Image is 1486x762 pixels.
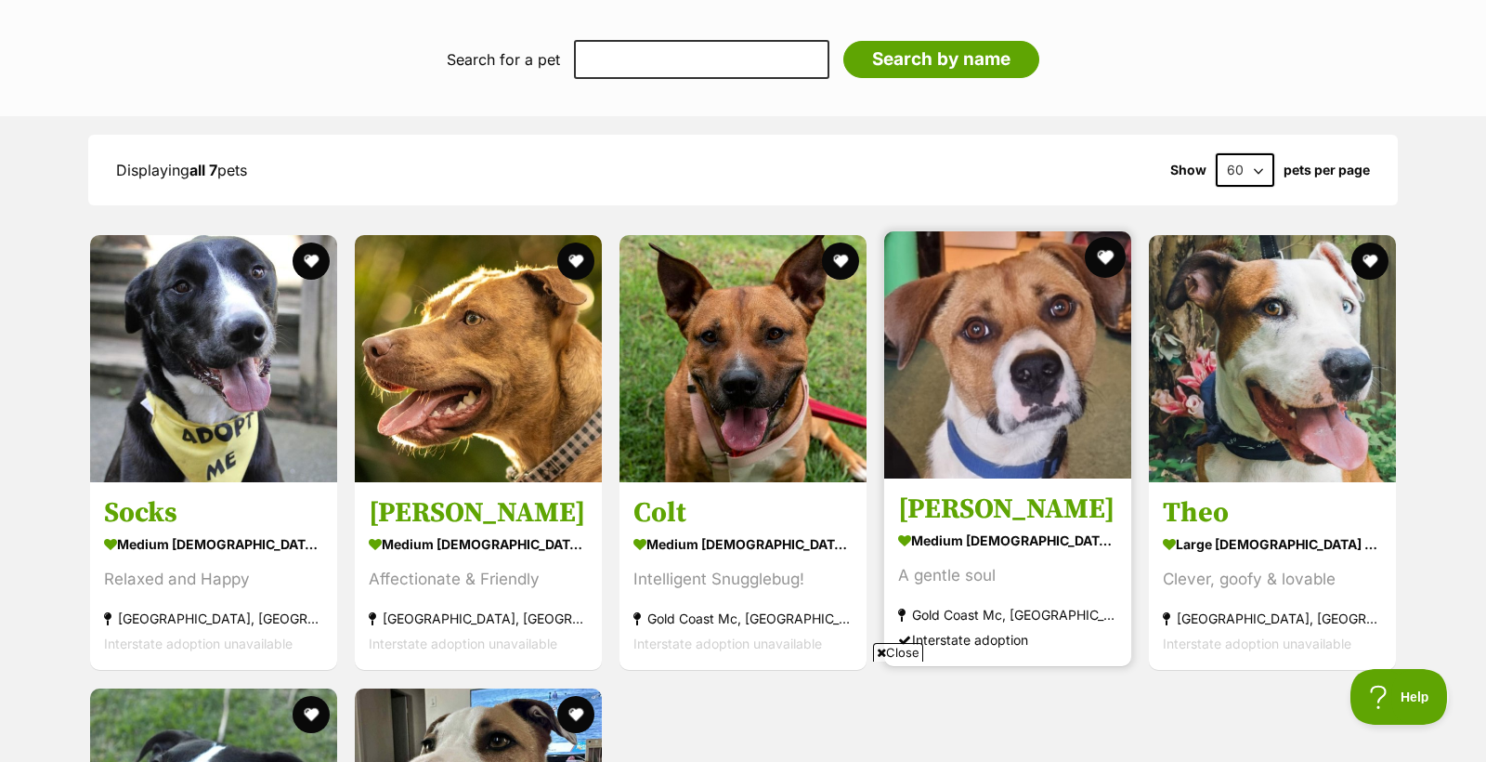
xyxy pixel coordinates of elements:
[898,528,1117,555] div: medium [DEMOGRAPHIC_DATA] Dog
[822,243,859,280] button: favourite
[619,482,867,671] a: Colt medium [DEMOGRAPHIC_DATA] Dog Intelligent Snugglebug! Gold Coast Mc, [GEOGRAPHIC_DATA] Inter...
[1170,163,1206,177] span: Show
[633,568,853,593] div: Intelligent Snugglebug!
[1350,669,1449,725] iframe: Help Scout Beacon - Open
[104,637,293,652] span: Interstate adoption unavailable
[355,235,602,482] img: Lance
[293,669,1193,753] iframe: Advertisement
[90,235,337,482] img: Socks
[633,496,853,532] h3: Colt
[898,628,1117,653] div: Interstate adoption
[1163,607,1382,632] div: [GEOGRAPHIC_DATA], [GEOGRAPHIC_DATA]
[116,161,247,179] span: Displaying pets
[104,607,323,632] div: [GEOGRAPHIC_DATA], [GEOGRAPHIC_DATA]
[369,532,588,558] div: medium [DEMOGRAPHIC_DATA] Dog
[1163,496,1382,532] h3: Theo
[1351,243,1388,280] button: favourite
[1149,235,1396,482] img: Theo
[1163,637,1351,652] span: Interstate adoption unavailable
[90,482,337,671] a: Socks medium [DEMOGRAPHIC_DATA] Dog Relaxed and Happy [GEOGRAPHIC_DATA], [GEOGRAPHIC_DATA] Inters...
[104,532,323,558] div: medium [DEMOGRAPHIC_DATA] Dog
[1284,163,1370,177] label: pets per page
[633,532,853,558] div: medium [DEMOGRAPHIC_DATA] Dog
[557,243,594,280] button: favourite
[1163,532,1382,558] div: large [DEMOGRAPHIC_DATA] Dog
[619,235,867,482] img: Colt
[898,603,1117,628] div: Gold Coast Mc, [GEOGRAPHIC_DATA]
[1085,237,1126,278] button: favourite
[369,637,557,652] span: Interstate adoption unavailable
[355,482,602,671] a: [PERSON_NAME] medium [DEMOGRAPHIC_DATA] Dog Affectionate & Friendly [GEOGRAPHIC_DATA], [GEOGRAPHI...
[1163,568,1382,593] div: Clever, goofy & lovable
[293,243,330,280] button: favourite
[884,231,1131,479] img: Jason Bourne
[369,496,588,532] h3: [PERSON_NAME]
[873,643,923,662] span: Close
[898,564,1117,589] div: A gentle soul
[447,51,560,68] label: Search for a pet
[369,568,588,593] div: Affectionate & Friendly
[633,607,853,632] div: Gold Coast Mc, [GEOGRAPHIC_DATA]
[1149,482,1396,671] a: Theo large [DEMOGRAPHIC_DATA] Dog Clever, goofy & lovable [GEOGRAPHIC_DATA], [GEOGRAPHIC_DATA] In...
[104,496,323,532] h3: Socks
[898,493,1117,528] h3: [PERSON_NAME]
[843,41,1039,78] input: Search by name
[104,568,323,593] div: Relaxed and Happy
[633,637,822,652] span: Interstate adoption unavailable
[884,479,1131,667] a: [PERSON_NAME] medium [DEMOGRAPHIC_DATA] Dog A gentle soul Gold Coast Mc, [GEOGRAPHIC_DATA] Inters...
[369,607,588,632] div: [GEOGRAPHIC_DATA], [GEOGRAPHIC_DATA]
[189,161,217,179] strong: all 7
